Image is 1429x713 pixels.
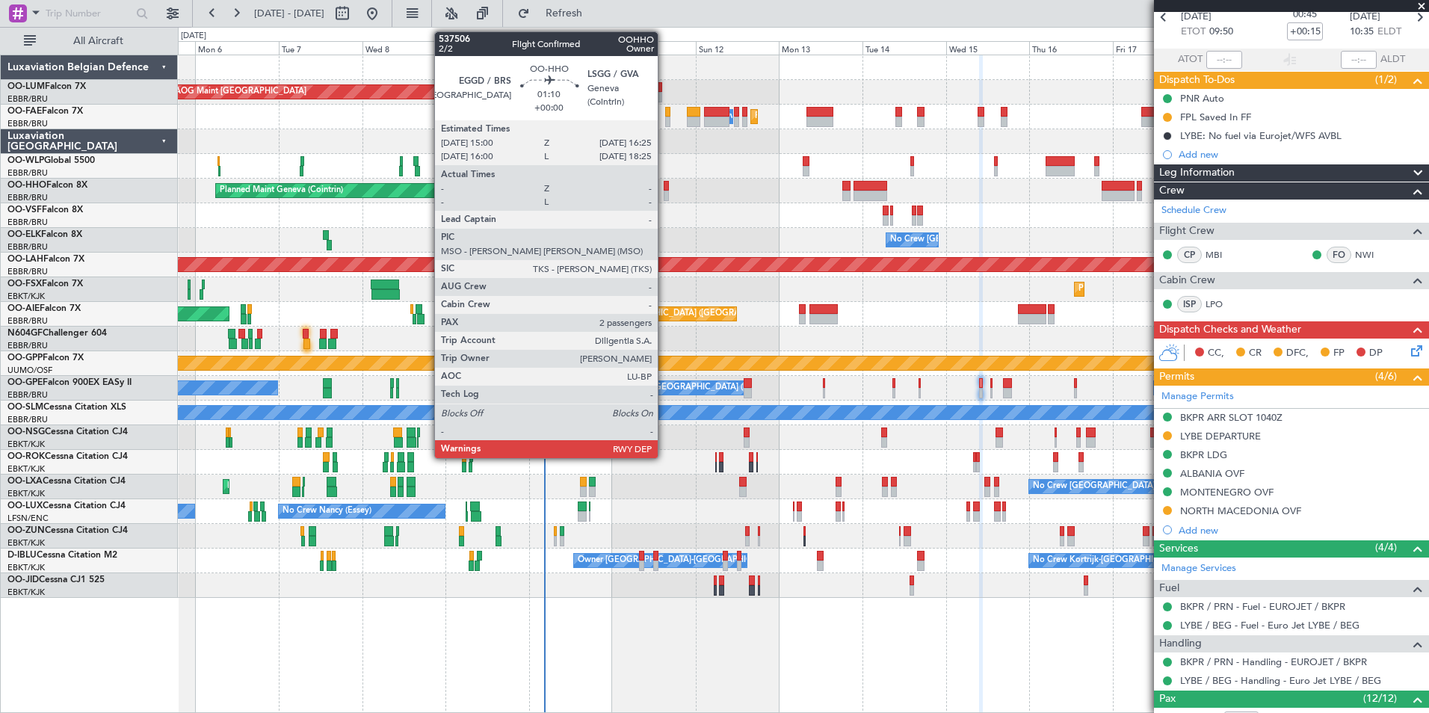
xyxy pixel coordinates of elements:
[1180,486,1274,499] div: MONTENEGRO OVF
[1159,164,1235,182] span: Leg Information
[7,266,48,277] a: EBBR/BRU
[7,526,45,535] span: OO-ZUN
[7,477,126,486] a: OO-LXACessna Citation CJ4
[1209,25,1233,40] span: 09:50
[1181,25,1206,40] span: ETOT
[554,81,824,103] div: Planned Maint [GEOGRAPHIC_DATA] ([GEOGRAPHIC_DATA] National)
[533,8,596,19] span: Refresh
[1161,389,1234,404] a: Manage Permits
[1179,524,1422,537] div: Add new
[7,403,43,412] span: OO-SLM
[1159,635,1202,652] span: Handling
[1375,540,1397,555] span: (4/4)
[7,428,128,436] a: OO-NSGCessna Citation CJ4
[946,41,1030,55] div: Wed 15
[7,241,48,253] a: EBBR/BRU
[7,192,48,203] a: EBBR/BRU
[7,501,126,510] a: OO-LUXCessna Citation CJ4
[1078,278,1253,300] div: Planned Maint Kortrijk-[GEOGRAPHIC_DATA]
[1375,72,1397,87] span: (1/2)
[7,206,42,214] span: OO-VSF
[7,181,46,190] span: OO-HHO
[1113,41,1197,55] div: Fri 17
[7,551,37,560] span: D-IBLU
[7,414,48,425] a: EBBR/BRU
[1377,25,1401,40] span: ELDT
[7,389,48,401] a: EBBR/BRU
[1375,368,1397,384] span: (4/6)
[7,156,44,165] span: OO-WLP
[1159,540,1198,558] span: Services
[1178,52,1203,67] span: ATOT
[181,30,206,43] div: [DATE]
[7,118,48,129] a: EBBR/BRU
[7,315,48,327] a: EBBR/BRU
[1363,691,1397,706] span: (12/12)
[1177,247,1202,263] div: CP
[1180,129,1342,142] div: LYBE: No fuel via Eurojet/WFS AVBL
[16,29,162,53] button: All Aircraft
[7,206,83,214] a: OO-VSFFalcon 8X
[195,41,279,55] div: Mon 6
[7,217,48,228] a: EBBR/BRU
[1033,475,1283,498] div: No Crew [GEOGRAPHIC_DATA] ([GEOGRAPHIC_DATA] National)
[7,167,48,179] a: EBBR/BRU
[7,439,45,450] a: EBKT/KJK
[7,587,45,598] a: EBKT/KJK
[1180,619,1359,632] a: LYBE / BEG - Fuel - Euro Jet LYBE / BEG
[7,452,128,461] a: OO-ROKCessna Citation CJ4
[39,36,158,46] span: All Aircraft
[1180,655,1367,668] a: BKPR / PRN - Handling - EUROJET / BKPR
[7,82,86,91] a: OO-LUMFalcon 7X
[220,179,343,202] div: Planned Maint Geneva (Cointrin)
[7,181,87,190] a: OO-HHOFalcon 8X
[283,500,371,522] div: No Crew Nancy (Essey)
[1180,467,1244,480] div: ALBANIA OVF
[1206,51,1242,69] input: --:--
[779,41,862,55] div: Mon 13
[7,575,105,584] a: OO-JIDCessna CJ1 525
[1159,321,1301,339] span: Dispatch Checks and Weather
[1029,41,1113,55] div: Thu 16
[1206,248,1239,262] a: MBI
[7,230,41,239] span: OO-ELK
[1206,297,1239,311] a: LPO
[1333,346,1345,361] span: FP
[7,537,45,549] a: EBKT/KJK
[7,82,45,91] span: OO-LUM
[616,377,866,399] div: No Crew [GEOGRAPHIC_DATA] ([GEOGRAPHIC_DATA] National)
[7,428,45,436] span: OO-NSG
[696,41,780,55] div: Sun 12
[1159,368,1194,386] span: Permits
[1161,561,1236,576] a: Manage Services
[1179,148,1422,161] div: Add new
[890,229,1141,251] div: No Crew [GEOGRAPHIC_DATA] ([GEOGRAPHIC_DATA] National)
[46,2,132,25] input: Trip Number
[7,156,95,165] a: OO-WLPGlobal 5500
[1180,674,1381,687] a: LYBE / BEG - Handling - Euro Jet LYBE / BEG
[1380,52,1405,67] span: ALDT
[1249,346,1262,361] span: CR
[7,304,81,313] a: OO-AIEFalcon 7X
[7,562,45,573] a: EBKT/KJK
[1181,10,1212,25] span: [DATE]
[7,501,43,510] span: OO-LUX
[1180,111,1251,123] div: FPL Saved In FF
[1159,182,1185,200] span: Crew
[7,403,126,412] a: OO-SLMCessna Citation XLS
[254,7,324,20] span: [DATE] - [DATE]
[1159,580,1179,597] span: Fuel
[7,477,43,486] span: OO-LXA
[7,291,45,302] a: EBKT/KJK
[1177,296,1202,312] div: ISP
[7,107,83,116] a: OO-FAEFalcon 7X
[227,475,401,498] div: Planned Maint Kortrijk-[GEOGRAPHIC_DATA]
[1293,7,1317,22] span: 00:45
[578,549,780,572] div: Owner [GEOGRAPHIC_DATA]-[GEOGRAPHIC_DATA]
[7,329,43,338] span: N604GF
[529,41,613,55] div: Fri 10
[7,107,42,116] span: OO-FAE
[1355,248,1389,262] a: NWI
[7,93,48,105] a: EBBR/BRU
[175,81,306,103] div: AOG Maint [GEOGRAPHIC_DATA]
